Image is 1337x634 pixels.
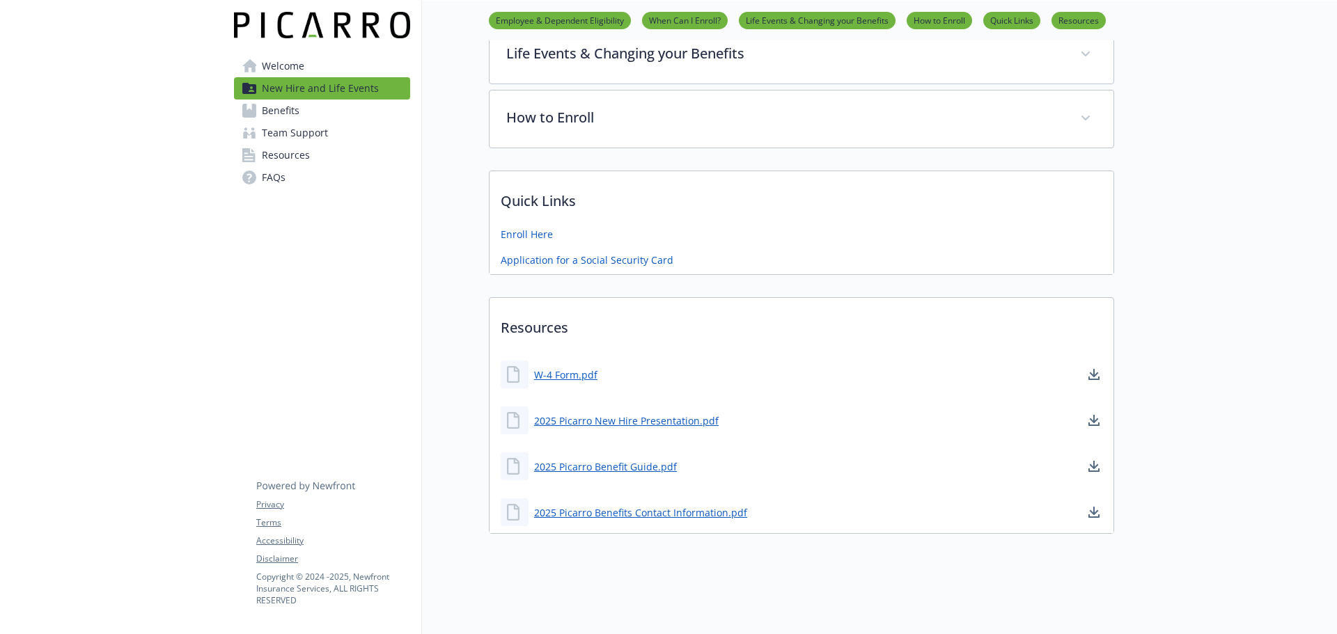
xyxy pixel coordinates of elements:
[234,122,410,144] a: Team Support
[262,166,286,189] span: FAQs
[490,171,1113,223] p: Quick Links
[256,553,409,565] a: Disclaimer
[490,90,1113,148] div: How to Enroll
[234,55,410,77] a: Welcome
[501,253,673,267] a: Application for a Social Security Card
[262,77,379,100] span: New Hire and Life Events
[534,367,597,382] a: W-4 Form.pdf
[256,498,409,511] a: Privacy
[262,122,328,144] span: Team Support
[506,107,1063,128] p: How to Enroll
[983,13,1040,26] a: Quick Links
[534,505,747,520] a: 2025 Picarro Benefits Contact Information.pdf
[506,43,1063,64] p: Life Events & Changing your Benefits
[234,100,410,122] a: Benefits
[1086,366,1102,383] a: download document
[262,100,299,122] span: Benefits
[534,459,677,474] a: 2025 Picarro Benefit Guide.pdf
[490,298,1113,349] p: Resources
[234,144,410,166] a: Resources
[739,13,896,26] a: Life Events & Changing your Benefits
[1051,13,1106,26] a: Resources
[489,13,631,26] a: Employee & Dependent Eligibility
[1086,504,1102,521] a: download document
[534,413,719,428] a: 2025 Picarro New Hire Presentation.pdf
[234,166,410,189] a: FAQs
[1086,412,1102,429] a: download document
[256,516,409,529] a: Terms
[907,13,972,26] a: How to Enroll
[256,534,409,547] a: Accessibility
[262,55,304,77] span: Welcome
[490,26,1113,84] div: Life Events & Changing your Benefits
[256,571,409,606] p: Copyright © 2024 - 2025 , Newfront Insurance Services, ALL RIGHTS RESERVED
[642,13,728,26] a: When Can I Enroll?
[1086,458,1102,475] a: download document
[262,144,310,166] span: Resources
[234,77,410,100] a: New Hire and Life Events
[501,227,553,241] a: Enroll Here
